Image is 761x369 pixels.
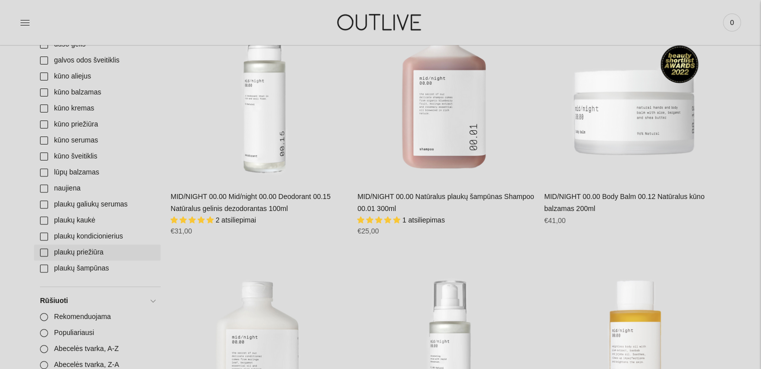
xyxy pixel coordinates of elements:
[34,68,161,84] a: kūno aliejus
[34,341,161,357] a: Abecelės tvarka, A-Z
[357,4,534,181] a: MID/NIGHT 00.00 Natūralus plaukų šampūnas Shampoo 00.01 300ml
[171,4,347,181] a: MID/NIGHT 00.00 Mid/night 00.00 Deodorant 00.15 Natūralus gelinis dezodorantas 100ml
[171,192,331,212] a: MID/NIGHT 00.00 Mid/night 00.00 Deodorant 00.15 Natūralus gelinis dezodorantas 100ml
[725,15,739,29] span: 0
[34,164,161,180] a: lūpų balzamas
[402,216,445,224] span: 1 atsiliepimas
[34,260,161,276] a: plaukų šampūnas
[544,4,721,181] a: MID/NIGHT 00.00 Body Balm 00.12 Natūralus kūno balzamas 200ml
[171,216,216,224] span: 5.00 stars
[34,148,161,164] a: kūno šveitiklis
[34,212,161,228] a: plaukų kaukė
[34,100,161,116] a: kūno kremas
[357,192,534,212] a: MID/NIGHT 00.00 Natūralus plaukų šampūnas Shampoo 00.01 300ml
[34,180,161,196] a: naujiena
[34,325,161,341] a: Populiariausi
[723,11,741,33] a: 0
[34,228,161,244] a: plaukų kondicionierius
[34,244,161,260] a: plaukų priežiūra
[544,216,566,224] span: €41,00
[34,132,161,148] a: kūno serumas
[34,116,161,132] a: kūno priežiūra
[318,5,443,39] img: OUTLIVE
[357,216,402,224] span: 5.00 stars
[216,216,256,224] span: 2 atsiliepimai
[34,52,161,68] a: galvos odos šveitiklis
[171,227,192,235] span: €31,00
[34,309,161,325] a: Rekomenduojama
[357,227,379,235] span: €25,00
[34,84,161,100] a: kūno balzamas
[544,192,704,212] a: MID/NIGHT 00.00 Body Balm 00.12 Natūralus kūno balzamas 200ml
[34,293,161,309] a: Rūšiuoti
[34,196,161,212] a: plaukų galiukų serumas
